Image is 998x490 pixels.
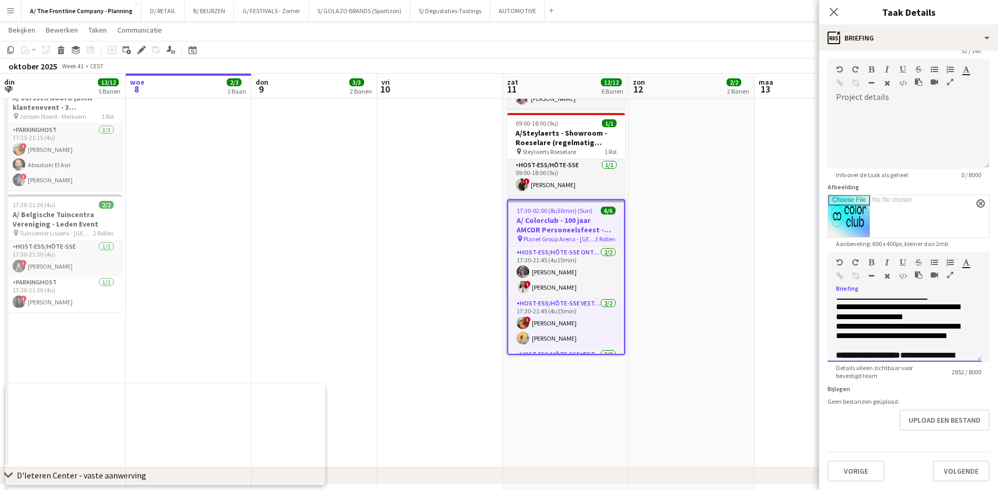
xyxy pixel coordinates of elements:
[946,65,954,74] button: Geordende lijst
[8,25,35,35] span: Bekijken
[90,62,104,70] div: CEST
[836,258,843,267] button: Ongedaan maken
[117,25,162,35] span: Communicatie
[852,65,859,74] button: Opnieuw uitvoeren
[516,119,558,127] span: 09:00-18:00 (9u)
[915,271,922,279] button: Plakken als platte tekst
[227,87,246,95] div: 1 Baan
[21,143,27,149] span: !
[828,171,916,179] span: Info over de taak als geheel
[22,1,142,21] button: A/ The Frontline Company - Planning
[98,78,119,86] span: 12/12
[943,368,990,376] span: 2852 / 8000
[410,1,490,21] button: S/ Degustaties-Tastings
[899,258,906,267] button: Onderstrepen
[868,79,875,87] button: Horizontale lijn
[727,87,749,95] div: 2 Banen
[21,260,27,266] span: !
[59,62,86,70] span: Week 41
[142,1,185,21] button: D/ RETAIL
[946,258,954,267] button: Geordende lijst
[19,113,86,120] span: Jorssen Noord - Merksem
[256,77,268,87] span: don
[99,201,114,209] span: 2/2
[828,461,884,482] button: Vorige
[868,258,875,267] button: Vet
[602,119,617,127] span: 1/1
[508,247,624,298] app-card-role: Host-ess/Hôte-sse Onthaal-Accueill2/217:30-21:45 (4u15min)[PERSON_NAME]![PERSON_NAME]
[819,25,998,50] div: Briefing
[4,241,122,277] app-card-role: Host-ess/Hôte-sse1/117:30-21:30 (4u)![PERSON_NAME]
[508,216,624,234] h3: A/ Colorclub - 100 jaar AMCOR Personeelsfeest - [GEOGRAPHIC_DATA]
[3,83,15,95] span: 7
[4,78,122,190] app-job-card: 17:15-21:15 (4u)3/3A/ Jorssen Noord (BMW- klantenevent - 3 Parkinghosts Jorssen Noord - Merksem1 ...
[523,235,595,243] span: Planet Group Arena - [GEOGRAPHIC_DATA]
[490,1,545,21] button: AUTOMOTIVE
[234,1,309,21] button: G/ FESTIVALS - Zomer
[93,229,114,237] span: 2 Rollen
[4,210,122,229] h3: A/ Belgische Tuincentra Vereniging - Leden Event
[953,171,990,179] span: 0 / 8000
[130,77,145,87] span: woe
[931,258,938,267] button: Ongeordende lijst
[5,384,325,485] iframe: Popup CTA
[507,199,625,355] div: 17:30-02:00 (8u30min) (Sun)6/6A/ Colorclub - 100 jaar AMCOR Personeelsfeest - [GEOGRAPHIC_DATA] P...
[601,207,616,215] span: 6/6
[4,77,15,87] span: din
[946,271,954,279] button: Volledig scherm
[852,258,859,267] button: Opnieuw uitvoeren
[380,83,390,95] span: 10
[962,65,970,74] button: Tekstkleur
[88,25,107,35] span: Taken
[128,83,145,95] span: 8
[4,124,122,190] app-card-role: Parkinghost3/317:15-21:15 (4u)![PERSON_NAME]Aboubakr El Asri![PERSON_NAME]
[508,349,624,400] app-card-role: Host-ess/Hôte-sse Vestiaire2/2
[915,258,922,267] button: Doorhalen
[915,65,922,74] button: Doorhalen
[604,148,617,156] span: 1 Rol
[883,79,891,87] button: Opmaak wissen
[931,271,938,279] button: Video invoegen
[507,113,625,195] app-job-card: 09:00-18:00 (9u)1/1A/Steylaerts - Showroom - Roeselare (regelmatig terugkerende opdracht) Steylae...
[819,5,998,19] h3: Taak Details
[595,235,616,243] span: 3 Rollen
[84,23,111,37] a: Taken
[883,65,891,74] button: Cursief
[727,78,741,86] span: 2/2
[523,178,530,185] span: !
[98,87,120,95] div: 5 Banen
[349,78,364,86] span: 3/3
[933,461,990,482] button: Volgende
[21,295,27,302] span: !
[113,23,166,37] a: Communicatie
[4,93,122,112] h3: A/ Jorssen Noord (BMW- klantenevent - 3 Parkinghosts
[508,298,624,349] app-card-role: Host-ess/Hôte-sse Vestiaire2/217:30-21:45 (4u15min)![PERSON_NAME][PERSON_NAME]
[4,277,122,312] app-card-role: Parkinghost1/117:30-21:30 (4u)![PERSON_NAME]
[506,83,518,95] span: 11
[185,1,234,21] button: B/ BEURZEN
[868,272,875,280] button: Horizontale lijn
[507,77,518,87] span: zat
[507,128,625,147] h3: A/Steylaerts - Showroom - Roeselare (regelmatig terugkerende opdracht)
[42,23,82,37] a: Bewerken
[102,113,114,120] span: 1 Rol
[21,173,27,180] span: !
[868,65,875,74] button: Vet
[350,87,372,95] div: 2 Banen
[4,195,122,312] app-job-card: 17:30-21:30 (4u)2/2A/ Belgische Tuincentra Vereniging - Leden Event Tuincenter Lissens - [GEOGRAP...
[254,83,268,95] span: 9
[883,258,891,267] button: Cursief
[46,25,78,35] span: Bewerken
[931,65,938,74] button: Ongeordende lijst
[962,258,970,267] button: Tekstkleur
[828,385,850,393] label: Bijlagen
[4,23,39,37] a: Bekijken
[8,61,57,72] div: oktober 2025
[601,87,623,95] div: 6 Banen
[883,272,891,280] button: Opmaak wissen
[946,78,954,86] button: Volledig scherm
[517,207,592,215] span: 17:30-02:00 (8u30min) (Sun)
[381,77,390,87] span: vri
